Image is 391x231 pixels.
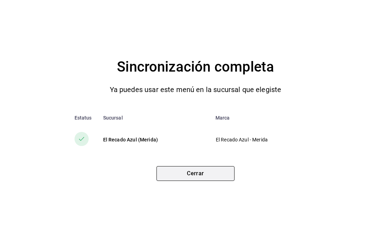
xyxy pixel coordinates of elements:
[103,136,204,143] div: El Recado Azul (Merida)
[110,84,282,95] p: Ya puedes usar este menú en la sucursal que elegiste
[63,109,97,126] th: Estatus
[156,166,235,181] button: Cerrar
[216,136,316,144] p: El Recado Azul - Merida
[117,56,274,78] h4: Sincronización completa
[210,109,328,126] th: Marca
[97,109,210,126] th: Sucursal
